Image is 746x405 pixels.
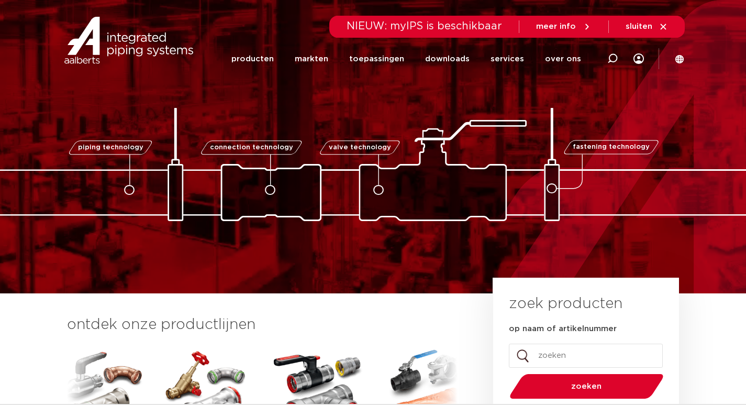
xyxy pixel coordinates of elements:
a: toepassingen [349,39,404,79]
span: meer info [536,23,576,30]
button: zoeken [505,373,667,400]
a: producten [231,39,274,79]
input: zoeken [509,344,663,368]
a: over ons [545,39,581,79]
a: downloads [425,39,470,79]
a: services [491,39,524,79]
nav: Menu [231,39,581,79]
span: piping technology [78,144,143,151]
a: markten [295,39,328,79]
h3: ontdek onze productlijnen [67,314,458,335]
label: op naam of artikelnummer [509,324,617,334]
h3: zoek producten [509,293,622,314]
span: connection technology [209,144,293,151]
a: meer info [536,22,592,31]
span: sluiten [626,23,652,30]
span: zoeken [537,382,637,390]
a: sluiten [626,22,668,31]
span: fastening technology [573,144,650,151]
span: valve technology [329,144,391,151]
span: NIEUW: myIPS is beschikbaar [347,21,502,31]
